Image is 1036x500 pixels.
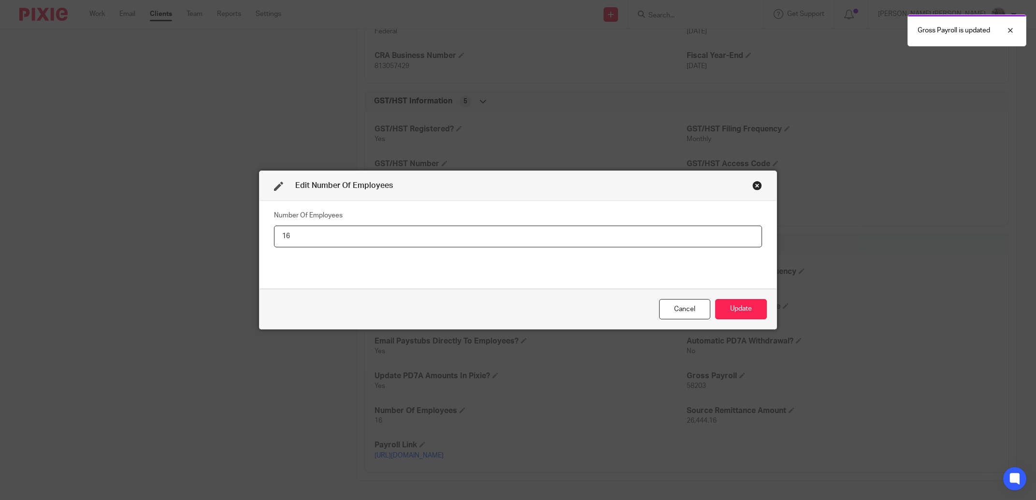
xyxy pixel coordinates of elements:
input: Number Of Employees [274,226,762,247]
div: Close this dialog window [659,299,710,320]
p: Gross Payroll is updated [918,26,990,35]
button: Update [715,299,767,320]
span: Edit Number Of Employees [295,182,393,189]
div: Close this dialog window [752,181,762,190]
label: Number Of Employees [274,211,343,220]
